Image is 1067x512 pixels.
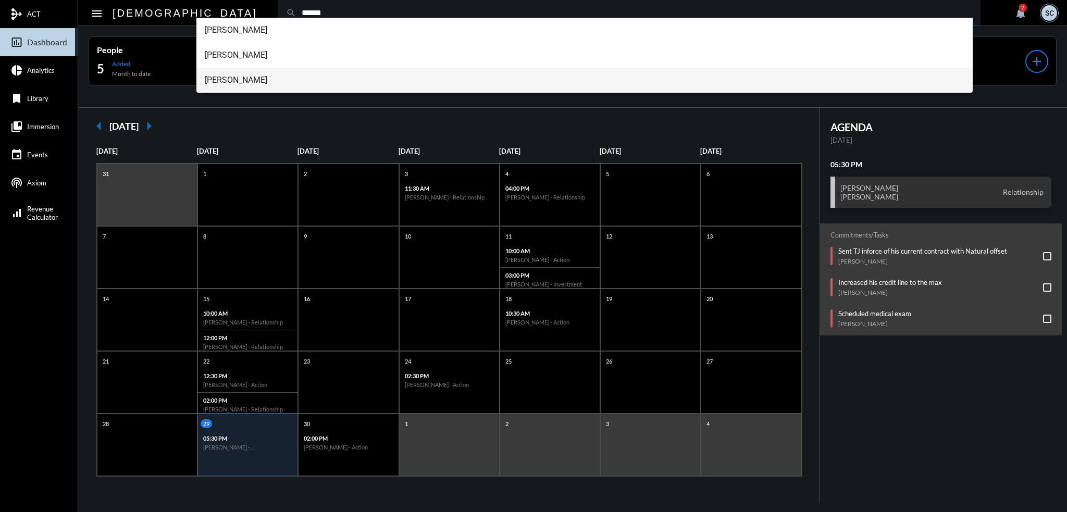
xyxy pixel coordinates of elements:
p: 10:00 AM [505,247,594,254]
button: Toggle sidenav [86,3,107,23]
p: [DATE] [600,147,700,155]
p: 23 [301,357,313,366]
p: 03:00 PM [505,272,594,279]
p: 13 [704,232,715,241]
span: Library [27,94,48,103]
h6: [PERSON_NAME] - Relationship [203,343,292,350]
p: 11 [503,232,514,241]
p: 9 [301,232,309,241]
p: 7 [100,232,108,241]
p: 1 [402,419,411,428]
h2: 5 [97,60,104,77]
mat-icon: Side nav toggle icon [91,7,103,20]
p: 04:00 PM [505,185,594,192]
span: Events [27,151,48,159]
span: [PERSON_NAME] [205,68,965,93]
p: 15 [201,294,212,303]
mat-icon: arrow_right [139,116,159,136]
p: 02:30 PM [405,372,494,379]
p: [DATE] [700,147,801,155]
p: Added [112,60,151,68]
p: 12 [603,232,615,241]
p: 5 [603,169,612,178]
h6: [PERSON_NAME] - Action [405,381,494,388]
span: Relationship [1000,188,1046,197]
p: 4 [503,169,511,178]
span: Immersion [27,122,59,131]
p: 3 [402,169,411,178]
mat-icon: insert_chart_outlined [10,36,23,48]
p: 11:30 AM [405,185,494,192]
mat-icon: arrow_left [89,116,109,136]
p: 3 [603,419,612,428]
h6: [PERSON_NAME] - Investment [505,281,594,288]
span: Axiom [27,179,46,187]
h2: 05:30 PM [830,160,1052,169]
p: [DATE] [399,147,499,155]
p: 8 [201,232,209,241]
h2: [DATE] [109,120,139,132]
p: [DATE] [830,136,1052,144]
h6: [PERSON_NAME] - Action [505,319,594,326]
mat-icon: podcasts [10,177,23,189]
p: 25 [503,357,514,366]
span: Dashboard [27,38,67,47]
mat-icon: pie_chart [10,64,23,77]
p: Sent TJ inforce of his current contract with Natural offset [838,247,1007,255]
p: [PERSON_NAME] [838,257,1007,265]
p: 28 [100,419,111,428]
p: 12:30 PM [203,372,292,379]
p: 20 [704,294,715,303]
p: 10:30 AM [505,310,594,317]
p: People [97,45,292,55]
mat-icon: event [10,148,23,161]
h6: [PERSON_NAME] - Relationship [203,406,292,413]
p: [DATE] [499,147,600,155]
span: Analytics [27,66,55,74]
p: [PERSON_NAME] [838,289,942,296]
div: SC [1041,5,1057,21]
p: [DATE] [297,147,398,155]
mat-icon: bookmark [10,92,23,105]
p: 10:00 AM [203,310,292,317]
h6: [PERSON_NAME] - Action [203,381,292,388]
p: Scheduled medical exam [838,309,911,318]
p: 6 [704,169,712,178]
h6: [PERSON_NAME] - Action [505,256,594,263]
h6: [PERSON_NAME] - Relationship [405,194,494,201]
mat-icon: search [286,8,296,18]
mat-icon: notifications [1014,7,1027,19]
p: [PERSON_NAME] [838,320,911,328]
p: 26 [603,357,615,366]
p: 24 [402,357,414,366]
p: 18 [503,294,514,303]
mat-icon: add [1029,54,1044,69]
p: 4 [704,419,712,428]
h6: [PERSON_NAME] - Relationship [203,319,292,326]
p: 02:00 PM [304,435,393,442]
p: 16 [301,294,313,303]
p: 21 [100,357,111,366]
p: 2 [301,169,309,178]
mat-icon: collections_bookmark [10,120,23,133]
p: 05:30 PM [203,435,292,442]
p: 22 [201,357,212,366]
p: 10 [402,232,414,241]
span: [PERSON_NAME] [205,18,965,43]
span: ACT [27,10,41,18]
h2: Commitments/Tasks [830,231,1052,239]
span: Revenue Calculator [27,205,58,221]
p: Increased his credit line to the max [838,278,942,286]
h2: [DEMOGRAPHIC_DATA] [113,5,257,21]
p: [DATE] [197,147,297,155]
h6: [PERSON_NAME] - Action [304,444,393,451]
h6: [PERSON_NAME] - Relationship [505,194,594,201]
div: 2 [1019,4,1027,12]
p: 31 [100,169,111,178]
p: 2 [503,419,511,428]
p: 27 [704,357,715,366]
span: [PERSON_NAME] [205,43,965,68]
p: 1 [201,169,209,178]
p: 02:00 PM [203,397,292,404]
h2: AGENDA [830,121,1052,133]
